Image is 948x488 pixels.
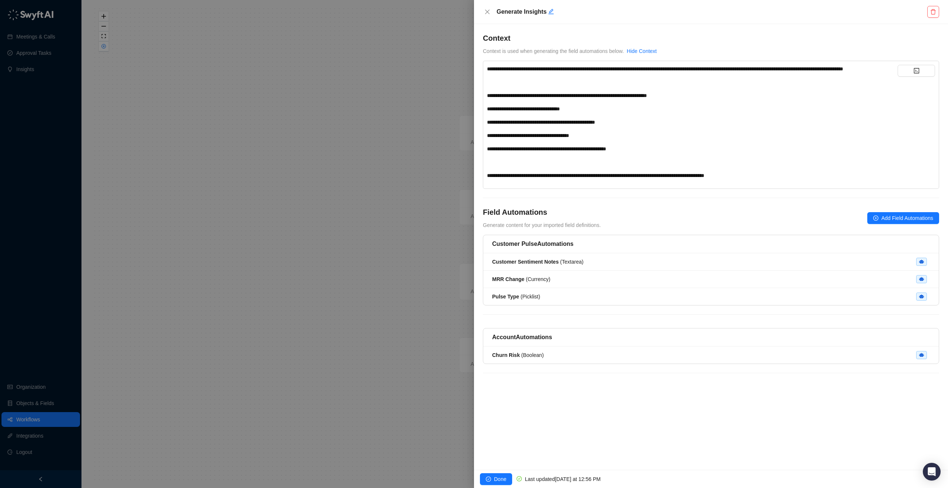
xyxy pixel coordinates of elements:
[492,333,930,342] h5: Account Automations
[492,294,540,300] span: ( Picklist )
[923,463,941,481] div: Open Intercom Messenger
[483,207,601,217] h4: Field Automations
[486,477,491,482] span: check-circle
[492,259,584,265] span: ( Textarea )
[881,214,933,222] span: Add Field Automations
[483,7,492,16] button: Close
[480,473,512,485] button: Done
[930,9,936,15] span: delete
[492,240,930,248] h5: Customer Pulse Automations
[548,7,554,16] button: Edit
[548,9,554,14] span: edit
[492,259,559,265] strong: Customer Sentiment Notes
[517,476,522,481] span: check-circle
[483,48,624,54] span: Context is used when generating the field automations below.
[497,7,925,16] h5: Generate Insights
[867,212,939,224] button: Add Field Automations
[492,352,544,358] span: ( Boolean )
[483,33,939,43] h4: Context
[492,276,524,282] strong: MRR Change
[627,48,657,54] a: Hide Context
[914,68,919,74] span: code
[492,294,519,300] strong: Pulse Type
[873,215,878,221] span: plus-circle
[494,475,506,483] span: Done
[525,476,600,482] span: Last updated [DATE] at 12:56 PM
[484,9,490,15] span: close
[492,352,520,358] strong: Churn Risk
[483,222,601,228] span: Generate content for your imported field definitions.
[492,276,550,282] span: ( Currency )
